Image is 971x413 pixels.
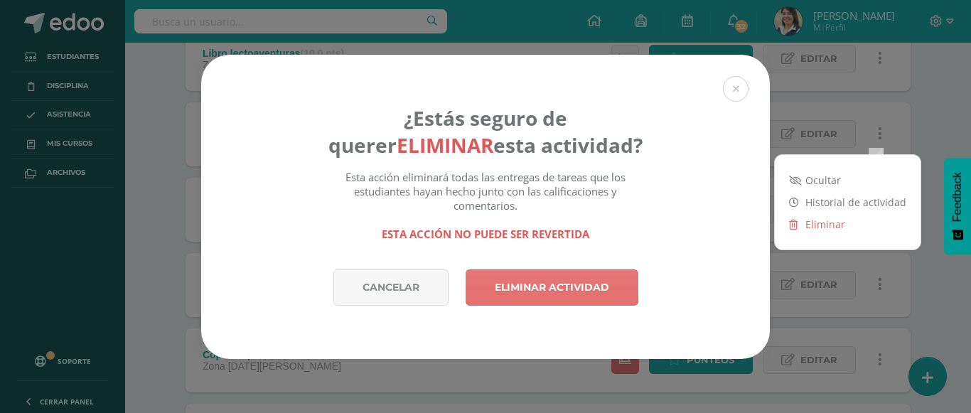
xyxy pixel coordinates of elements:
[328,170,643,241] div: Esta acción eliminará todas las entregas de tareas que los estudiantes hayan hecho junto con las ...
[951,172,964,222] span: Feedback
[723,76,749,102] button: Close (Esc)
[397,132,493,159] strong: eliminar
[775,169,921,191] a: Ocultar
[775,213,921,235] a: Eliminar
[944,158,971,254] button: Feedback - Mostrar encuesta
[333,269,449,306] a: Cancelar
[328,104,643,159] h4: ¿Estás seguro de querer esta actividad?
[466,269,638,306] a: Eliminar actividad
[775,191,921,213] a: Historial de actividad
[382,227,589,241] strong: Esta acción no puede ser revertida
